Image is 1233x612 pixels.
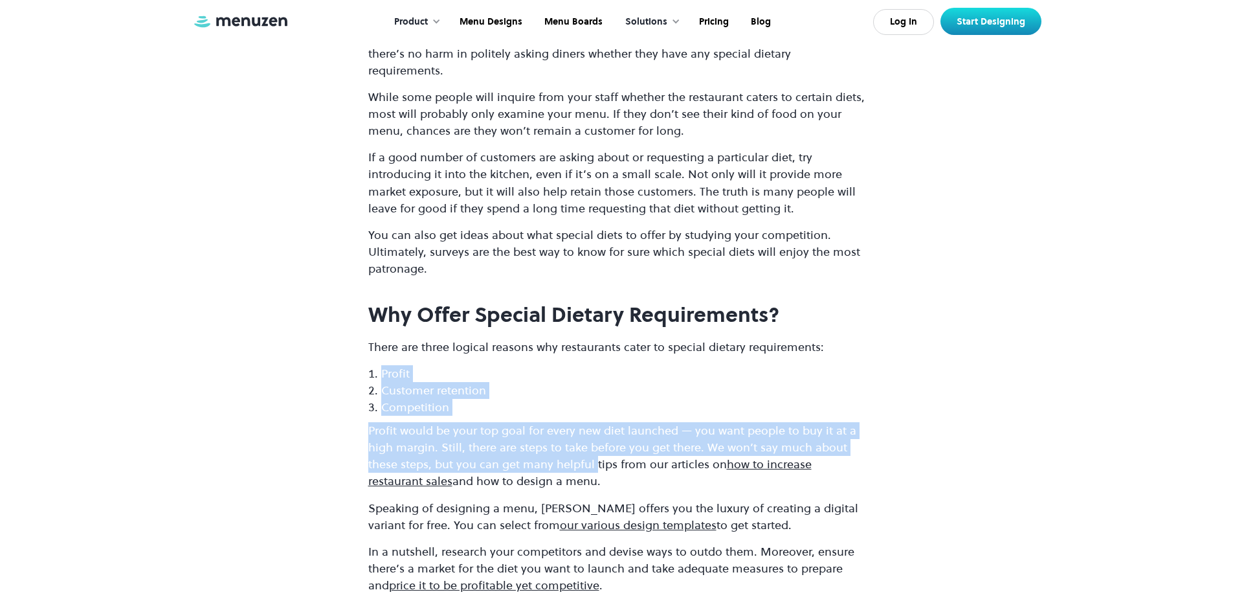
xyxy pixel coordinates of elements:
strong: Why Offer Special Dietary Requirements? [368,300,779,329]
div: Solutions [625,15,667,29]
a: how to increase restaurant sales [368,456,812,489]
p: You can also get ideas about what special diets to offer by studying your competition. Ultimately... [368,227,865,277]
div: Solutions [612,2,687,42]
p: While some people will inquire from your staff whether the restaurant caters to certain diets, mo... [368,89,865,139]
a: Menu Designs [447,2,532,42]
p: If a good number of customers are asking about or requesting a particular diet, try introducing i... [368,149,865,216]
a: Pricing [687,2,739,42]
div: Product [394,15,428,29]
a: price it to be profitable yet competitive [389,577,599,593]
a: our various design templates [560,517,716,533]
p: Profit would be your top goal for every new diet launched — you want people to buy it at a high m... [368,422,865,490]
p: Speaking of designing a menu, [PERSON_NAME] offers you the luxury of creating a digital variant f... [368,500,865,534]
li: Customer retention [381,382,865,399]
li: Profit [381,365,865,382]
li: Competition [381,399,865,416]
p: How about you start by surveying your present customers? If that’s a bit of a task for you, there... [368,28,865,79]
a: Log In [873,9,934,35]
a: Start Designing [940,8,1041,35]
div: Product [381,2,447,42]
p: In a nutshell, research your competitors and devise ways to outdo them. Moreover, ensure there’s ... [368,543,865,594]
a: Blog [739,2,781,42]
p: There are three logical reasons why restaurants cater to special dietary requirements: [368,339,865,356]
a: Menu Boards [532,2,612,42]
